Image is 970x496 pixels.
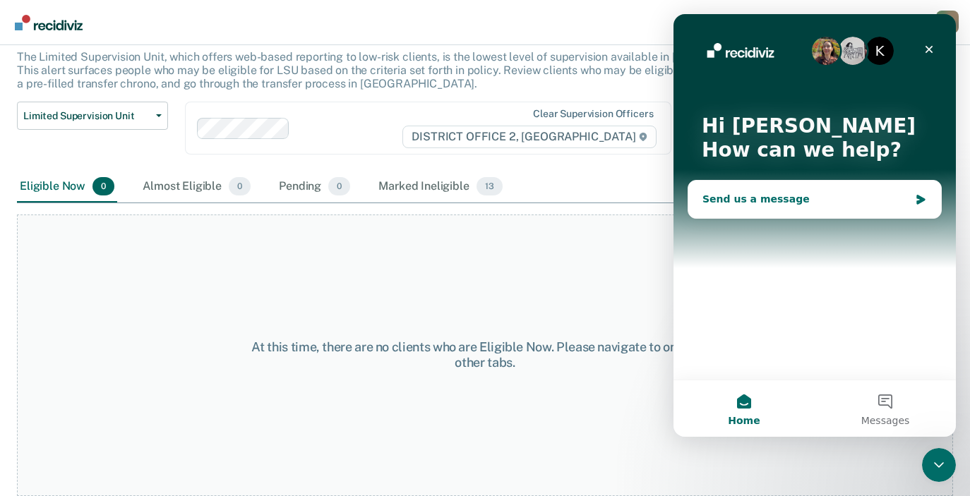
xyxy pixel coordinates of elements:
[936,11,959,33] div: W A
[17,102,168,130] button: Limited Supervision Unit
[92,177,114,195] span: 0
[533,108,653,120] div: Clear supervision officers
[936,11,959,33] button: Profile dropdown button
[140,171,253,202] div: Almost Eligible0
[477,177,503,195] span: 13
[15,15,83,30] img: Recidiviz
[17,50,738,90] p: The Limited Supervision Unit, which offers web-based reporting to low-risk clients, is the lowest...
[229,177,251,195] span: 0
[376,171,505,202] div: Marked Ineligible13
[673,14,956,437] iframe: Intercom live chat
[251,339,719,370] div: At this time, there are no clients who are Eligible Now. Please navigate to one of the other tabs.
[402,126,656,148] span: DISTRICT OFFICE 2, [GEOGRAPHIC_DATA]
[17,171,117,202] div: Eligible Now0
[276,171,353,202] div: Pending0
[328,177,350,195] span: 0
[922,448,956,482] iframe: Intercom live chat
[23,110,150,122] span: Limited Supervision Unit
